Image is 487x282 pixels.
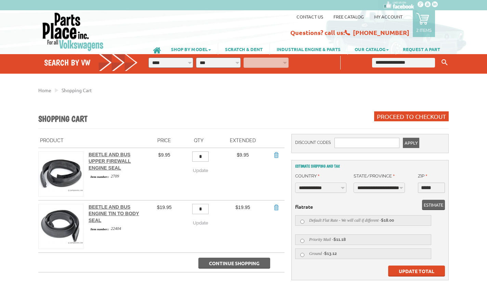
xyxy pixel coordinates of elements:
[157,205,172,210] span: $19.95
[333,237,346,242] span: $11.18
[295,234,431,245] label: Priority Mail -
[374,14,403,20] a: My Account
[399,268,434,274] span: Update Total
[89,204,139,223] a: Beetle and Bus Engine Tin To Body Seal
[158,152,170,158] span: $9.95
[198,258,270,269] button: Continue Shopping
[89,225,147,232] div: 22404
[193,220,208,225] span: Update
[89,174,111,179] span: Item number::
[324,251,337,256] span: $13.12
[164,43,218,55] a: SHOP BY MODEL
[422,200,445,210] button: Estimate
[40,138,64,143] span: Product
[273,151,279,158] a: Remove Item
[270,43,347,55] a: INDUSTRIAL ENGINE & PARTS
[348,43,396,55] a: OUR CATALOG
[295,248,431,259] label: Ground -
[295,173,319,180] label: Country
[89,173,147,179] div: 2709
[218,43,269,55] a: SCRATCH & DENT
[396,43,447,55] a: REQUEST A PART
[295,164,445,169] h2: Estimate Shipping and Tax
[89,227,111,232] span: Item number::
[416,27,432,33] p: 2 items
[424,200,443,210] span: Estimate
[236,205,250,210] span: $19.95
[295,203,445,210] dt: flatrate
[39,152,83,196] img: Beetle and Bus Upper Firewall Engine Seal
[388,266,445,277] button: Update Total
[237,152,249,158] span: $9.95
[297,14,323,20] a: Contact us
[273,204,279,211] a: Remove Item
[381,218,394,223] span: $18.00
[39,204,83,249] img: Beetle and Bus Engine Tin To Body Seal
[295,138,331,148] label: Discount Codes
[377,113,446,120] span: Proceed to Checkout
[180,134,219,148] th: Qty
[405,138,418,148] span: Apply
[38,114,87,125] h1: Shopping Cart
[218,134,267,148] th: Extended
[44,58,138,68] h4: Search by VW
[209,260,260,266] span: Continue Shopping
[42,12,104,51] img: Parts Place Inc!
[354,173,395,180] label: State/Province
[333,14,364,20] a: Free Catalog
[38,87,51,93] a: Home
[403,138,419,148] button: Apply
[374,111,449,121] button: Proceed to Checkout
[418,173,427,180] label: Zip
[89,152,131,171] a: Beetle and Bus Upper Firewall Engine Seal
[295,215,431,226] label: Default Flat Rate - We will call if different -
[413,10,435,37] a: 2 items
[439,57,450,68] button: Keyword Search
[62,87,92,93] a: Shopping Cart
[193,168,208,173] span: Update
[157,138,171,143] span: Price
